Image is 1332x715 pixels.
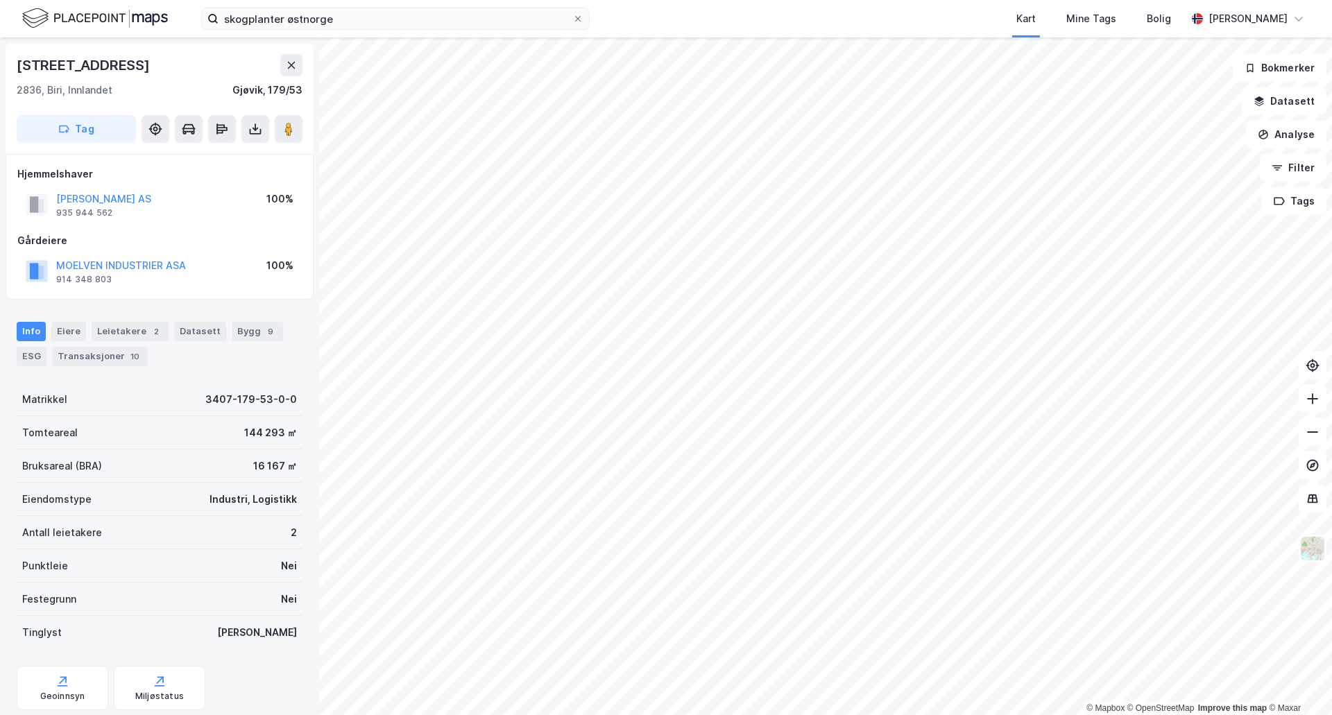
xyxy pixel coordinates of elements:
[17,166,302,182] div: Hjemmelshaver
[1263,648,1332,715] iframe: Chat Widget
[219,8,572,29] input: Søk på adresse, matrikkel, gårdeiere, leietakere eller personer
[291,524,297,541] div: 2
[1262,187,1326,215] button: Tags
[244,424,297,441] div: 144 293 ㎡
[52,347,148,366] div: Transaksjoner
[1198,703,1267,713] a: Improve this map
[1209,10,1288,27] div: [PERSON_NAME]
[1016,10,1036,27] div: Kart
[266,191,293,207] div: 100%
[22,458,102,474] div: Bruksareal (BRA)
[22,6,168,31] img: logo.f888ab2527a4732fd821a326f86c7f29.svg
[149,325,163,338] div: 2
[22,524,102,541] div: Antall leietakere
[1086,703,1125,713] a: Mapbox
[232,322,283,341] div: Bygg
[1260,154,1326,182] button: Filter
[22,491,92,508] div: Eiendomstype
[1263,648,1332,715] div: Kontrollprogram for chat
[174,322,226,341] div: Datasett
[22,624,62,641] div: Tinglyst
[281,558,297,574] div: Nei
[1147,10,1171,27] div: Bolig
[128,350,142,363] div: 10
[1242,87,1326,115] button: Datasett
[217,624,297,641] div: [PERSON_NAME]
[1066,10,1116,27] div: Mine Tags
[51,322,86,341] div: Eiere
[56,274,112,285] div: 914 348 803
[281,591,297,608] div: Nei
[1299,535,1326,562] img: Z
[92,322,169,341] div: Leietakere
[40,691,85,702] div: Geoinnsyn
[210,491,297,508] div: Industri, Logistikk
[232,82,302,98] div: Gjøvik, 179/53
[17,322,46,341] div: Info
[22,591,76,608] div: Festegrunn
[264,325,277,338] div: 9
[22,424,78,441] div: Tomteareal
[17,54,153,76] div: [STREET_ADDRESS]
[17,232,302,249] div: Gårdeiere
[56,207,112,218] div: 935 944 562
[205,391,297,408] div: 3407-179-53-0-0
[1233,54,1326,82] button: Bokmerker
[1246,121,1326,148] button: Analyse
[266,257,293,274] div: 100%
[1127,703,1195,713] a: OpenStreetMap
[17,347,46,366] div: ESG
[22,391,67,408] div: Matrikkel
[17,115,136,143] button: Tag
[253,458,297,474] div: 16 167 ㎡
[22,558,68,574] div: Punktleie
[135,691,184,702] div: Miljøstatus
[17,82,112,98] div: 2836, Biri, Innlandet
